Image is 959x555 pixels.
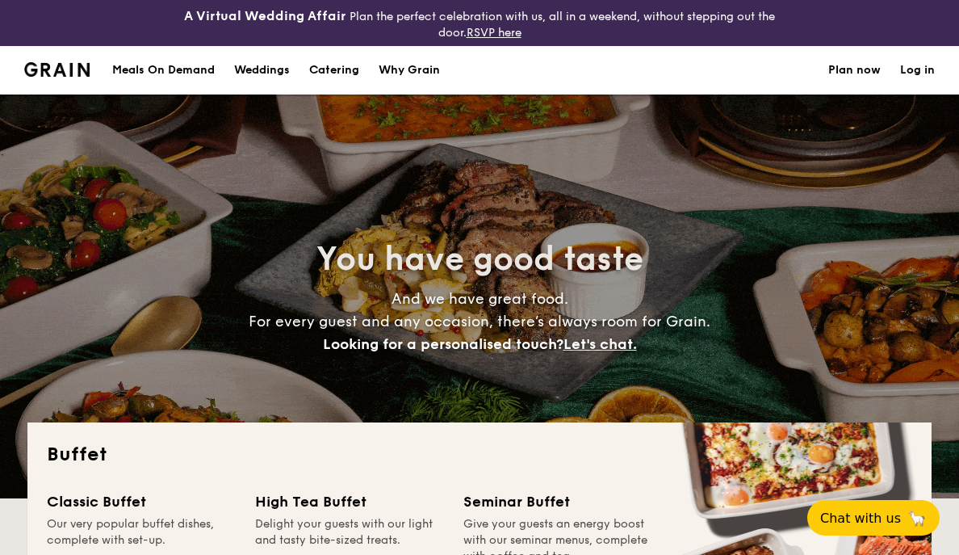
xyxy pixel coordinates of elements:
img: Grain [24,62,90,77]
h2: Buffet [47,442,912,468]
a: Catering [299,46,369,95]
a: Meals On Demand [103,46,224,95]
div: Our very popular buffet dishes, complete with set-up. [47,516,236,549]
div: Seminar Buffet [463,490,652,513]
a: RSVP here [467,26,521,40]
div: Why Grain [379,46,440,95]
a: Plan now [828,46,881,95]
a: Log in [900,46,935,95]
div: Classic Buffet [47,490,236,513]
a: Why Grain [369,46,450,95]
h4: A Virtual Wedding Affair [184,6,346,26]
button: Chat with us🦙 [807,500,940,536]
div: High Tea Buffet [255,490,444,513]
div: Delight your guests with our light and tasty bite-sized treats. [255,516,444,549]
div: Weddings [234,46,290,95]
a: Weddings [224,46,299,95]
div: Meals On Demand [112,46,215,95]
div: Plan the perfect celebration with us, all in a weekend, without stepping out the door. [160,6,799,40]
h1: Catering [309,46,359,95]
span: Let's chat. [563,335,637,353]
span: Chat with us [820,511,901,526]
span: 🦙 [907,509,927,528]
a: Logotype [24,62,90,77]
